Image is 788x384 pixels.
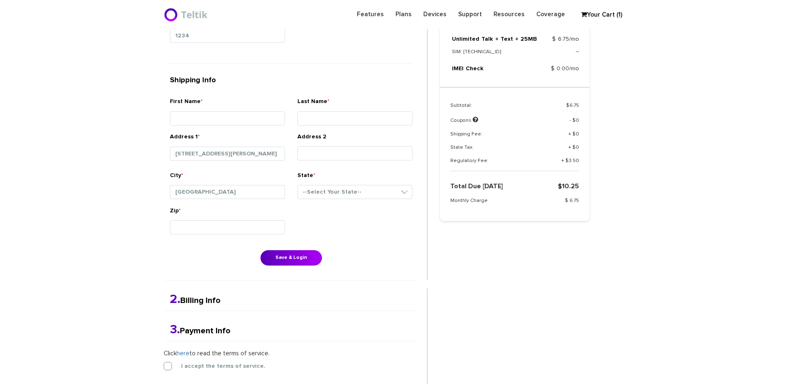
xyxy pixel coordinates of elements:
span: 0 [576,131,579,136]
td: Monthly Charge [450,197,542,211]
td: - $ [538,116,579,130]
input: 0000 [170,29,285,43]
td: Regulatory Fee: [450,158,538,171]
a: Resources [488,6,530,22]
span: 2. [170,293,180,305]
td: State Tax: [450,144,538,158]
span: 10.25 [562,183,579,190]
td: Coupons [450,116,538,130]
a: Features [351,6,390,22]
label: Zip [170,207,181,219]
p: SIM: [TECHNICAL_ID] [452,47,538,57]
span: 3. [170,323,180,336]
a: Coverage [530,6,571,22]
label: Last Name [297,97,329,109]
label: Address 2 [297,133,326,144]
td: $ 6.75 [542,197,579,211]
label: State [297,171,315,183]
span: 0 [576,118,579,123]
strong: $ [558,183,579,190]
span: 0 [576,145,579,150]
span: 6.75 [570,103,579,108]
td: + $ [538,144,579,158]
td: + $ [538,130,579,144]
td: $ 6.75/mo [537,34,579,47]
td: Shipping Fee: [450,130,538,144]
a: Plans [390,6,417,22]
label: First Name [170,97,203,109]
td: + $ [538,158,579,171]
label: City [170,171,183,183]
td: $ 0.00/mo [537,64,579,76]
a: 3.Payment Info [170,327,231,335]
a: here [177,350,189,357]
td: -- [537,47,579,64]
label: I accept the terms of service. [169,362,265,370]
a: Unlimited Talk + Text + 25MB [452,36,537,42]
a: Support [452,6,488,22]
span: 3.50 [569,158,579,163]
label: Address 1 [170,133,200,145]
span: Click to read the terms of service. [164,350,270,357]
h4: Shipping Info [164,76,419,93]
a: Devices [417,6,452,22]
img: BriteX [164,6,210,23]
a: 2.Billing Info [170,296,221,305]
td: Subtotal: [450,102,538,116]
td: $ [538,102,579,116]
strong: Total Due [DATE] [450,183,503,190]
a: Your Cart (1) [577,9,619,21]
a: IMEI Check [452,66,484,71]
button: Save & Login [260,250,322,266]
